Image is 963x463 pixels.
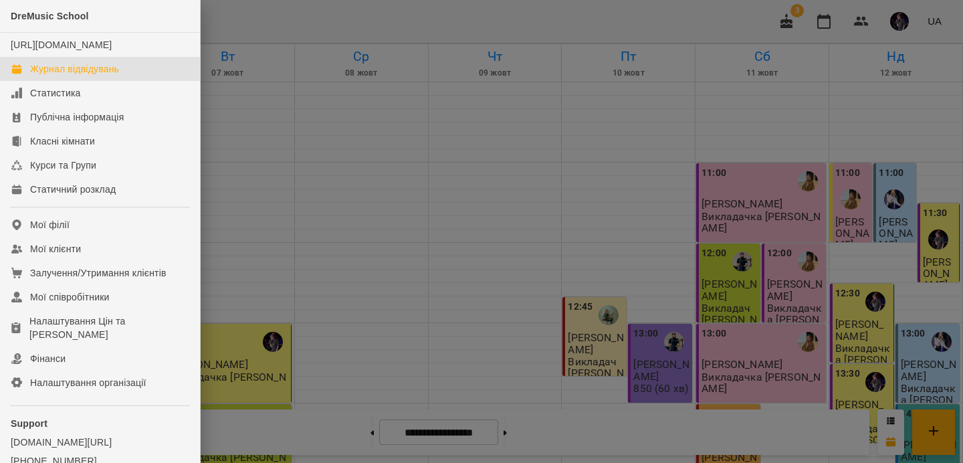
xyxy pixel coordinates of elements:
div: Журнал відвідувань [30,62,119,76]
p: Support [11,417,189,430]
div: Публічна інформація [30,110,124,124]
div: Мої клієнти [30,242,81,256]
div: Класні кімнати [30,134,95,148]
a: [URL][DOMAIN_NAME] [11,39,112,50]
div: Фінанси [30,352,66,365]
div: Статистика [30,86,81,100]
div: Курси та Групи [30,159,96,172]
div: Налаштування Цін та [PERSON_NAME] [29,314,189,341]
div: Налаштування організації [30,376,146,389]
a: [DOMAIN_NAME][URL] [11,436,189,449]
span: DreMusic School [11,11,89,21]
div: Мої філії [30,218,70,231]
div: Мої співробітники [30,290,110,304]
div: Залучення/Утримання клієнтів [30,266,167,280]
div: Статичний розклад [30,183,116,196]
